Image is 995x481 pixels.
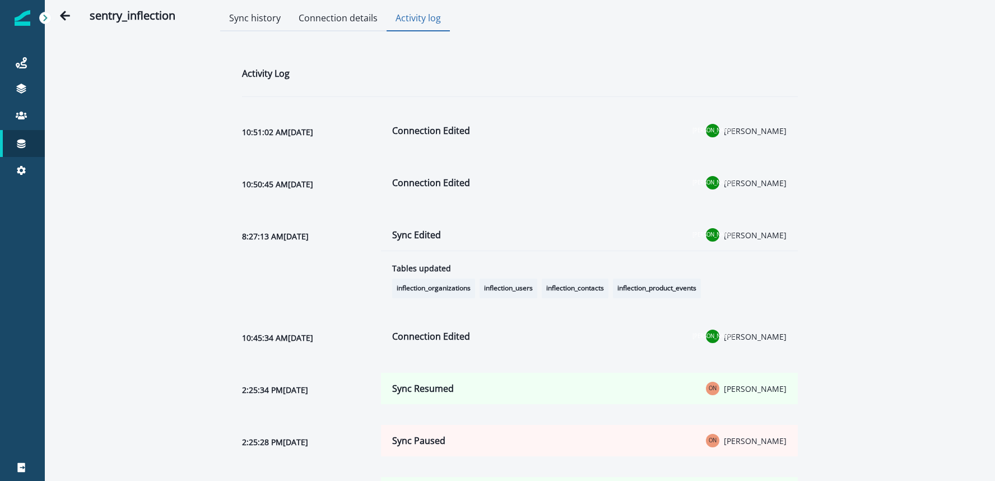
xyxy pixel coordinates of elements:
div: Jeff Ayers [692,128,733,133]
div: Jeff Ayers [692,180,733,186]
div: 2:25:34 PM[DATE] [242,373,381,407]
p: [PERSON_NAME] [724,229,787,241]
h2: Activity Log [242,68,290,79]
div: Jeff Ayers [692,334,733,339]
p: [PERSON_NAME] [724,125,787,137]
p: Sync Resumed [392,382,454,395]
p: Connection Edited [392,330,470,343]
div: 10:50:45 AM[DATE] [242,167,381,201]
p: Tables updated [392,262,451,274]
span: inflection_users [480,279,537,298]
p: [PERSON_NAME] [724,435,787,447]
div: 2:25:28 PM[DATE] [242,425,381,459]
p: Sync Edited [392,228,441,242]
img: Inflection [15,10,30,26]
div: 10:45:34 AM[DATE] [242,321,381,355]
span: inflection_product_events [613,279,701,298]
p: Connection Edited [392,176,470,189]
p: Sync Paused [392,434,445,447]
div: Jeff Ayers [692,232,733,238]
p: [PERSON_NAME] [724,331,787,343]
p: Connection Edited [392,124,470,137]
button: Go back [54,4,76,27]
h2: sentry_inflection [90,9,175,22]
p: [PERSON_NAME] [724,177,787,189]
div: Oak Nguyen [709,438,717,443]
span: inflection_organizations [392,279,475,298]
button: Sync history [220,7,290,31]
span: inflection_contacts [542,279,608,298]
button: Activity log [387,7,450,31]
div: 10:51:02 AM[DATE] [242,115,381,149]
div: Oak Nguyen [709,386,717,391]
button: Connection details [290,7,387,31]
p: [PERSON_NAME] [724,383,787,395]
div: 8:27:13 AM[DATE] [242,219,381,303]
